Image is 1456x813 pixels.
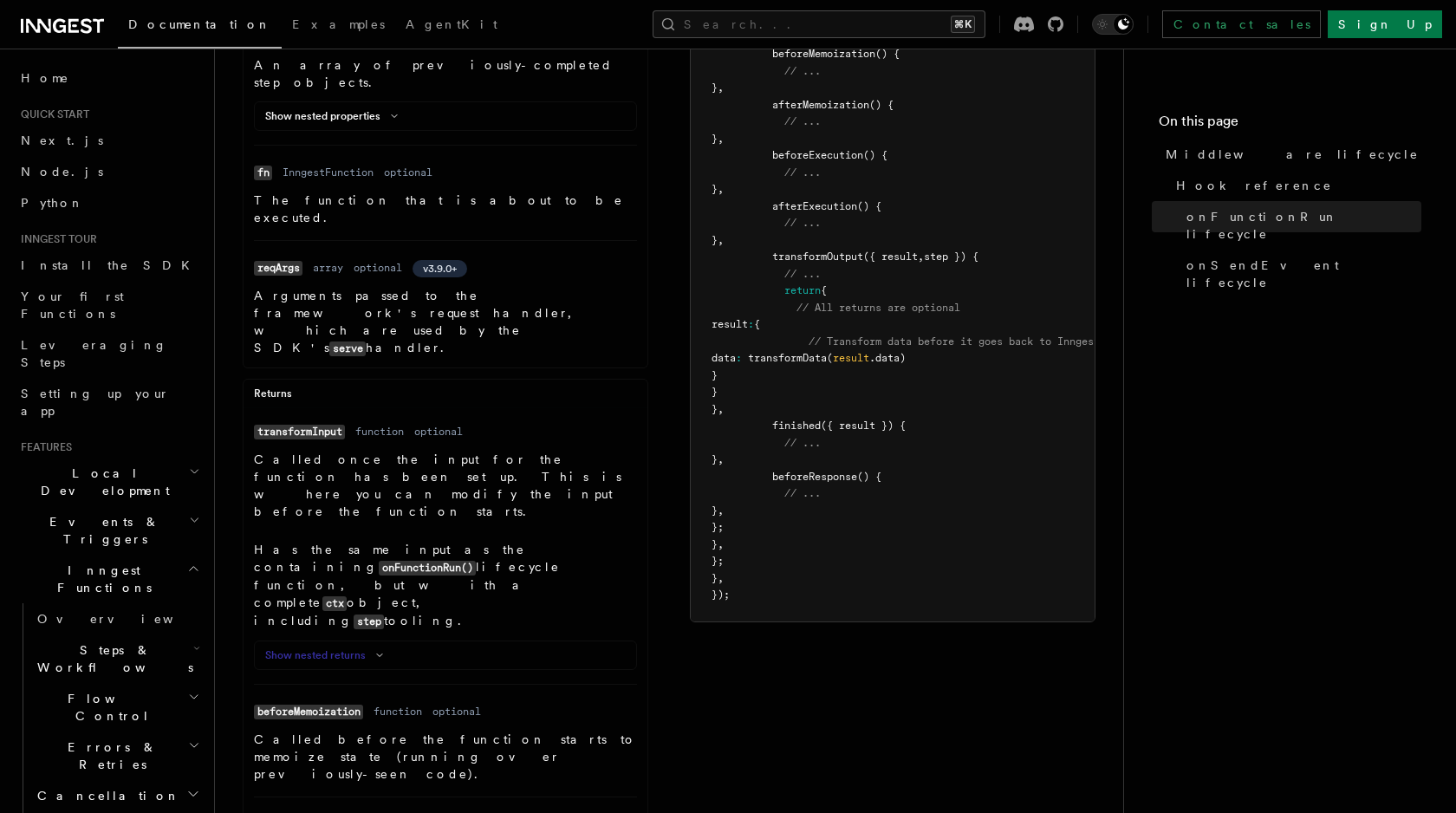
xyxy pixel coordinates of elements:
[951,16,975,33] kbd: ⌘K
[30,641,193,676] span: Steps & Workflows
[718,504,724,517] span: ,
[254,192,637,226] p: The function that is about to be executed.
[354,615,384,629] code: step
[21,387,170,418] span: Setting up your app
[712,352,736,364] span: data
[313,261,343,275] dd: array
[784,65,821,77] span: // ...
[30,732,204,780] button: Errors & Retries
[712,81,718,94] span: }
[863,250,918,263] span: ({ result
[827,352,833,364] span: (
[1186,257,1421,291] span: onSendEvent lifecycle
[712,572,718,584] span: }
[712,555,724,567] span: };
[718,133,724,145] span: ,
[772,420,821,432] span: finished
[37,612,216,626] span: Overview
[712,234,718,246] span: }
[857,200,881,212] span: () {
[821,284,827,296] span: {
[718,403,724,415] span: ,
[282,5,395,47] a: Examples
[14,232,97,246] span: Inngest tour
[265,109,405,123] button: Show nested properties
[14,329,204,378] a: Leveraging Steps
[718,538,724,550] span: ,
[833,352,869,364] span: result
[254,56,637,91] p: An array of previously-completed step objects.
[748,352,827,364] span: transformData
[1162,10,1321,38] a: Contact sales
[1186,208,1421,243] span: onFunctionRun lifecycle
[1166,146,1419,163] span: Middleware lifecycle
[712,504,718,517] span: }
[14,156,204,187] a: Node.js
[784,217,821,229] span: // ...
[718,183,724,195] span: ,
[653,10,985,38] button: Search...⌘K
[30,634,204,683] button: Steps & Workflows
[924,250,978,263] span: step }) {
[784,487,821,499] span: // ...
[355,425,404,439] dd: function
[254,166,272,180] code: fn
[254,705,363,719] code: beforeMemoization
[384,166,432,179] dd: optional
[30,690,188,725] span: Flow Control
[1159,111,1421,139] h4: On this page
[14,555,204,603] button: Inngest Functions
[784,437,821,449] span: // ...
[712,521,724,533] span: };
[718,81,724,94] span: ,
[128,17,271,31] span: Documentation
[432,705,481,719] dd: optional
[14,281,204,329] a: Your first Functions
[821,420,906,432] span: ({ result }) {
[718,234,724,246] span: ,
[784,166,821,179] span: // ...
[784,284,821,296] span: return
[414,425,463,439] dd: optional
[14,250,204,281] a: Install the SDK
[118,5,282,49] a: Documentation
[254,287,637,357] p: Arguments passed to the framework's request handler, which are used by the SDK's handler.
[14,506,204,555] button: Events & Triggers
[21,196,84,210] span: Python
[14,458,204,506] button: Local Development
[21,133,103,147] span: Next.js
[712,589,730,601] span: });
[254,261,302,276] code: reqArgs
[1328,10,1442,38] a: Sign Up
[21,258,200,272] span: Install the SDK
[918,250,924,263] span: ,
[1169,170,1421,201] a: Hook reference
[772,99,869,111] span: afterMemoization
[14,513,189,548] span: Events & Triggers
[772,471,857,483] span: beforeResponse
[772,250,863,263] span: transformOutput
[712,453,718,465] span: }
[14,107,89,121] span: Quick start
[809,335,1100,348] span: // Transform data before it goes back to Inngest
[1159,139,1421,170] a: Middleware lifecycle
[329,341,366,356] code: serve
[254,541,637,630] p: Has the same input as the containing lifecycle function, but with a complete object, including to...
[712,318,748,330] span: result
[283,166,374,179] dd: InngestFunction
[1180,250,1421,298] a: onSendEvent lifecycle
[784,268,821,280] span: // ...
[265,648,390,662] button: Show nested returns
[857,471,881,483] span: () {
[374,705,422,719] dd: function
[30,780,204,811] button: Cancellation
[772,48,875,60] span: beforeMemoization
[423,262,457,276] span: v3.9.0+
[748,318,754,330] span: :
[292,17,385,31] span: Examples
[712,369,718,381] span: }
[14,62,204,94] a: Home
[30,683,204,732] button: Flow Control
[354,261,402,275] dd: optional
[736,352,742,364] span: :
